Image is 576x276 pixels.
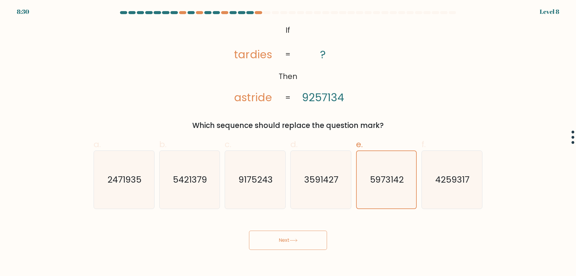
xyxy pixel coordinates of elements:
[239,174,273,186] text: 9175243
[94,138,101,150] span: a.
[540,7,559,16] div: Level 8
[421,138,426,150] span: f.
[356,138,363,150] span: e.
[173,174,207,186] text: 5421379
[302,90,344,105] tspan: 9257134
[320,47,326,62] tspan: ?
[97,120,479,131] div: Which sequence should replace the question mark?
[159,138,166,150] span: b.
[249,231,327,250] button: Next
[290,138,298,150] span: d.
[17,7,29,16] div: 8:30
[107,174,142,186] text: 2471935
[225,138,231,150] span: c.
[370,174,404,186] text: 5973142
[279,71,297,82] tspan: Then
[285,92,291,103] tspan: =
[286,25,290,35] tspan: If
[304,174,338,186] text: 3591427
[285,49,291,60] tspan: =
[221,23,355,106] svg: @import url('[URL][DOMAIN_NAME]);
[234,89,272,105] tspan: astride
[234,47,272,62] tspan: tardies
[436,174,470,186] text: 4259317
